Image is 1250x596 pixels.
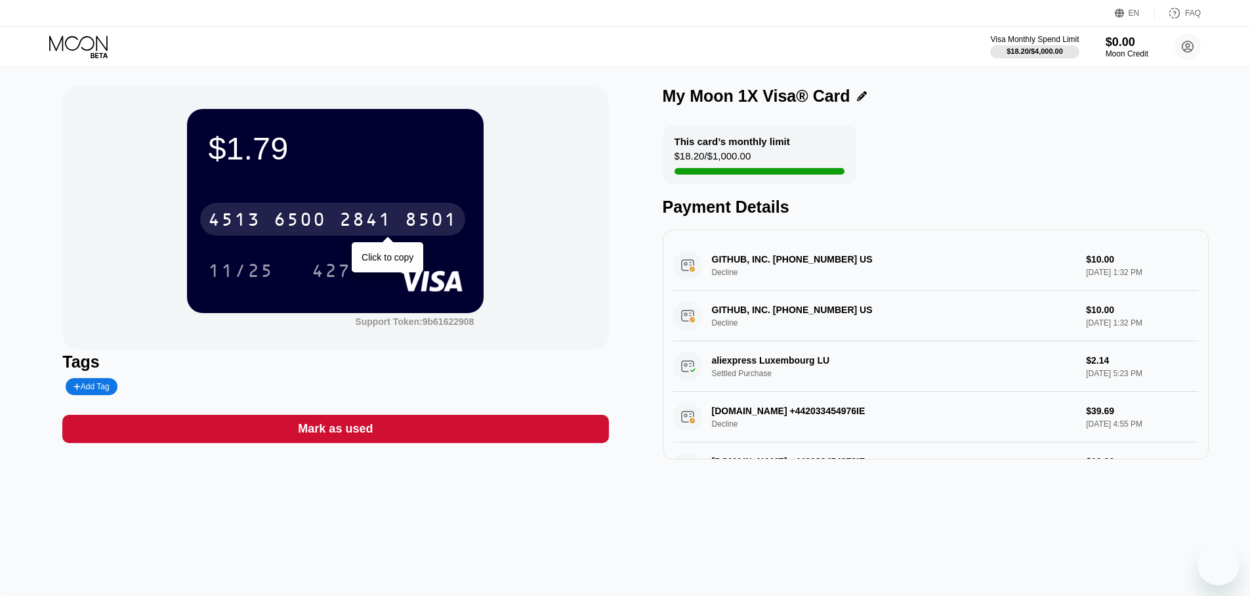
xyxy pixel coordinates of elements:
[298,421,373,436] div: Mark as used
[62,352,608,372] div: Tags
[1106,35,1148,58] div: $0.00Moon Credit
[1106,35,1148,49] div: $0.00
[405,211,457,232] div: 8501
[62,415,608,443] div: Mark as used
[66,378,117,395] div: Add Tag
[1007,47,1063,55] div: $18.20 / $4,000.00
[208,130,463,167] div: $1.79
[208,262,274,283] div: 11/25
[663,87,850,106] div: My Moon 1X Visa® Card
[73,382,109,391] div: Add Tag
[200,203,465,236] div: 4513650028418501
[1185,9,1201,18] div: FAQ
[663,198,1209,217] div: Payment Details
[1129,9,1140,18] div: EN
[362,252,413,263] div: Click to copy
[990,35,1079,58] div: Visa Monthly Spend Limit$18.20/$4,000.00
[198,254,283,287] div: 11/25
[1106,49,1148,58] div: Moon Credit
[302,254,361,287] div: 427
[990,35,1079,44] div: Visa Monthly Spend Limit
[355,316,474,327] div: Support Token:9b61622908
[675,150,751,168] div: $18.20 / $1,000.00
[1198,543,1240,585] iframe: Button to launch messaging window
[274,211,326,232] div: 6500
[675,136,790,147] div: This card’s monthly limit
[208,211,260,232] div: 4513
[1115,7,1155,20] div: EN
[339,211,392,232] div: 2841
[312,262,351,283] div: 427
[355,316,474,327] div: Support Token: 9b61622908
[1155,7,1201,20] div: FAQ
